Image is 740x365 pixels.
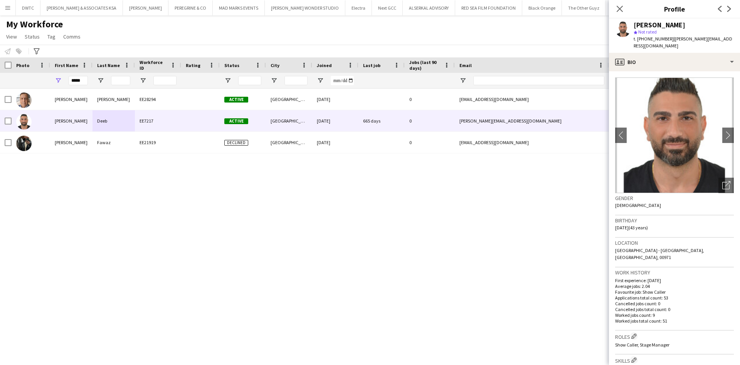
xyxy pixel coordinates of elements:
span: Joined [317,62,332,68]
span: Status [25,33,40,40]
div: EE7217 [135,110,181,131]
div: [DATE] [312,132,358,153]
input: Status Filter Input [238,76,261,85]
button: GPJ: [PERSON_NAME] [606,0,660,15]
span: Last Name [97,62,120,68]
span: My Workforce [6,19,63,30]
button: Next GCC [372,0,403,15]
button: [PERSON_NAME] WONDER STUDIO [265,0,345,15]
div: [PERSON_NAME] [50,132,92,153]
span: Declined [224,140,248,146]
span: Jobs (last 90 days) [409,59,441,71]
div: [DATE] [312,110,358,131]
p: Cancelled jobs total count: 0 [615,306,734,312]
p: Applications total count: 53 [615,295,734,301]
input: First Name Filter Input [69,76,88,85]
span: Active [224,118,248,124]
span: Rating [186,62,200,68]
span: First Name [55,62,78,68]
h3: Birthday [615,217,734,224]
a: Comms [60,32,84,42]
span: Status [224,62,239,68]
img: Crew avatar or photo [615,77,734,193]
div: Bio [609,53,740,71]
span: Comms [63,33,81,40]
p: Favourite job: Show Caller [615,289,734,295]
p: Worked jobs total count: 51 [615,318,734,324]
button: Open Filter Menu [140,77,146,84]
div: [PERSON_NAME] [50,110,92,131]
span: t. [PHONE_NUMBER] [634,36,674,42]
div: 0 [405,132,455,153]
div: [PERSON_NAME] [50,89,92,110]
h3: Work history [615,269,734,276]
button: The Other Guyz [562,0,606,15]
input: Joined Filter Input [331,76,354,85]
div: Deeb [92,110,135,131]
h3: Location [615,239,734,246]
span: [DATE] (43 years) [615,225,648,230]
button: Black Orange [522,0,562,15]
span: Workforce ID [140,59,167,71]
div: [GEOGRAPHIC_DATA] [266,110,312,131]
span: Email [459,62,472,68]
button: PEREGRINE & CO [168,0,213,15]
span: City [271,62,279,68]
img: Fayez Fawaz [16,136,32,151]
p: Worked jobs count: 9 [615,312,734,318]
a: Status [22,32,43,42]
h3: Profile [609,4,740,14]
div: [EMAIL_ADDRESS][DOMAIN_NAME] [455,89,609,110]
button: [PERSON_NAME] [123,0,168,15]
button: Open Filter Menu [317,77,324,84]
span: Tag [47,33,55,40]
p: Cancelled jobs count: 0 [615,301,734,306]
button: Open Filter Menu [97,77,104,84]
h3: Gender [615,195,734,202]
span: Last job [363,62,380,68]
input: Last Name Filter Input [111,76,130,85]
button: Open Filter Menu [459,77,466,84]
div: 665 days [358,110,405,131]
button: ALSERKAL ADVISORY [403,0,455,15]
div: Open photos pop-in [718,178,734,193]
div: [DATE] [312,89,358,110]
div: [GEOGRAPHIC_DATA] [266,89,312,110]
span: Photo [16,62,29,68]
h3: Roles [615,332,734,340]
span: [DEMOGRAPHIC_DATA] [615,202,661,208]
a: Tag [44,32,59,42]
button: Open Filter Menu [271,77,277,84]
span: Active [224,97,248,103]
a: View [3,32,20,42]
button: MAD MARKS EVENTS [213,0,265,15]
span: Not rated [638,29,657,35]
input: Workforce ID Filter Input [153,76,177,85]
div: [PERSON_NAME] [92,89,135,110]
button: Electra [345,0,372,15]
p: First experience: [DATE] [615,278,734,283]
button: Open Filter Menu [55,77,62,84]
span: View [6,33,17,40]
button: RED SEA FILM FOUNDATION [455,0,522,15]
div: Fawaz [92,132,135,153]
span: Show Caller, Stage Manager [615,342,669,348]
div: [PERSON_NAME] [634,22,685,29]
button: DWTC [16,0,40,15]
span: | [PERSON_NAME][EMAIL_ADDRESS][DOMAIN_NAME] [634,36,732,49]
img: Fayez Deeb [16,114,32,130]
div: 0 [405,89,455,110]
p: Average jobs: 2.04 [615,283,734,289]
div: 0 [405,110,455,131]
div: EE21919 [135,132,181,153]
h3: Skills [615,356,734,364]
div: [PERSON_NAME][EMAIL_ADDRESS][DOMAIN_NAME] [455,110,609,131]
input: City Filter Input [284,76,308,85]
input: Email Filter Input [473,76,604,85]
button: Open Filter Menu [224,77,231,84]
div: [GEOGRAPHIC_DATA] [266,132,312,153]
div: [EMAIL_ADDRESS][DOMAIN_NAME] [455,132,609,153]
app-action-btn: Advanced filters [32,47,41,56]
button: [PERSON_NAME] & ASSOCIATES KSA [40,0,123,15]
div: EE28294 [135,89,181,110]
